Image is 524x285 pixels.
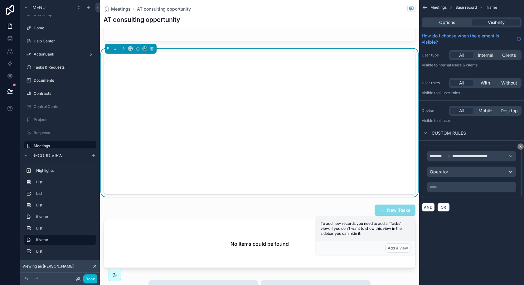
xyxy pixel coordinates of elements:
[24,89,96,99] a: Contracts
[427,167,516,177] button: Operator
[478,52,493,58] span: Internal
[24,49,96,59] a: ActionBank
[321,221,402,236] span: To add new records you need to add a 'Tasks' view. If you don't want to show this view in the sid...
[34,130,95,135] label: Requests
[501,108,518,114] span: Desktop
[439,205,448,210] span: OR
[422,80,447,85] label: User roles
[36,191,94,196] label: List
[437,203,450,212] button: OR
[459,108,464,114] span: All
[486,5,497,10] span: iframe
[34,26,95,31] label: Home
[34,39,95,44] label: Help Center
[488,19,505,26] span: Visibility
[422,203,435,212] button: AND
[430,5,447,10] span: Meetings
[459,80,464,86] span: All
[34,143,92,148] label: Meetings
[24,10,96,20] a: App Setup
[501,80,517,86] span: Without
[455,5,477,10] span: Base record
[481,80,490,86] span: With
[422,90,522,95] p: Visible to
[34,12,95,17] label: App Setup
[36,203,94,208] label: List
[111,6,131,12] span: Meetings
[432,130,466,136] span: Custom rules
[34,104,95,109] label: Control Center
[24,102,96,112] a: Control Center
[478,108,492,114] span: Mobile
[422,33,522,45] a: How do I choose when the element is visible?
[430,169,448,174] span: Operator
[32,152,63,159] span: Record view
[32,4,46,11] span: Menu
[34,78,95,83] label: Documents
[104,15,180,24] h1: AT consulting opportunity
[34,117,95,122] label: Projects
[438,90,460,95] span: All user roles
[24,75,96,85] a: Documents
[24,23,96,33] a: Home
[438,63,478,67] span: Internal users & clients
[137,6,191,12] a: AT consulting opportunity
[422,53,447,58] label: User type
[422,118,522,123] p: Visible to
[34,91,95,96] label: Contracts
[439,19,455,26] span: Options
[36,237,91,242] label: iframe
[20,163,100,263] div: scrollable content
[459,52,464,58] span: All
[24,115,96,125] a: Projects
[36,180,94,185] label: List
[36,214,94,219] label: iframe
[422,108,447,113] label: Device
[24,128,96,138] a: Requests
[22,264,74,269] span: Viewing as [PERSON_NAME]
[24,141,96,151] a: Meetings
[83,274,97,283] button: Done
[422,63,522,68] p: Visible to
[24,62,96,72] a: Tasks & Requests
[36,226,94,231] label: List
[104,6,131,12] a: Meetings
[438,118,452,123] span: all users
[24,36,96,46] a: Help Center
[36,249,94,254] label: List
[502,52,516,58] span: Clients
[422,33,514,45] span: How do I choose when the element is visible?
[34,65,95,70] label: Tasks & Requests
[34,52,86,57] label: ActionBank
[36,168,94,173] label: Highlights
[386,244,410,253] button: Add a view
